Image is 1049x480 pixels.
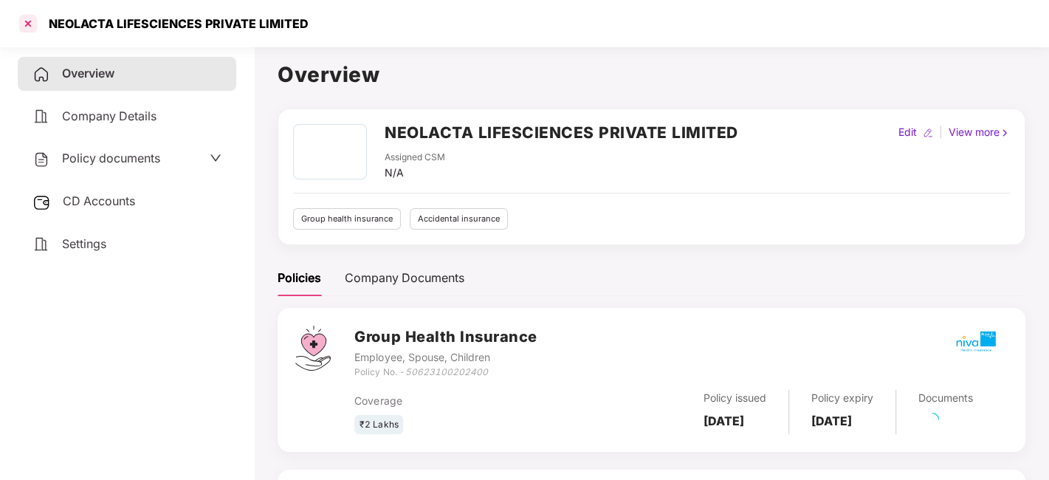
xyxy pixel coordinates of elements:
h1: Overview [278,58,1025,91]
div: Assigned CSM [385,151,445,165]
img: svg+xml;base64,PHN2ZyB4bWxucz0iaHR0cDovL3d3dy53My5vcmcvMjAwMC9zdmciIHdpZHRoPSIyNCIgaGVpZ2h0PSIyNC... [32,151,50,168]
span: Overview [62,66,114,80]
img: rightIcon [1000,128,1010,138]
div: Policy expiry [811,390,873,406]
img: svg+xml;base64,PHN2ZyB4bWxucz0iaHR0cDovL3d3dy53My5vcmcvMjAwMC9zdmciIHdpZHRoPSIyNCIgaGVpZ2h0PSIyNC... [32,236,50,253]
div: Company Documents [345,269,464,287]
div: N/A [385,165,445,181]
span: loading [926,413,939,426]
div: Coverage [354,393,572,409]
h3: Group Health Insurance [354,326,537,349]
span: CD Accounts [63,193,135,208]
div: View more [946,124,1013,140]
h2: NEOLACTA LIFESCIENCES PRIVATE LIMITED [385,120,738,145]
img: editIcon [923,128,933,138]
b: [DATE] [704,414,744,428]
div: Policy issued [704,390,766,406]
div: Group health insurance [293,208,401,230]
div: Accidental insurance [410,208,508,230]
div: Edit [895,124,920,140]
span: Settings [62,236,106,251]
div: NEOLACTA LIFESCIENCES PRIVATE LIMITED [40,16,309,31]
b: [DATE] [811,414,852,428]
img: mbhicl.png [950,315,1002,367]
div: Policies [278,269,321,287]
div: | [936,124,946,140]
div: Policy No. - [354,366,537,380]
div: Employee, Spouse, Children [354,349,537,366]
img: svg+xml;base64,PHN2ZyB3aWR0aD0iMjUiIGhlaWdodD0iMjQiIHZpZXdCb3g9IjAgMCAyNSAyNCIgZmlsbD0ibm9uZSIgeG... [32,193,51,211]
span: Policy documents [62,151,160,165]
img: svg+xml;base64,PHN2ZyB4bWxucz0iaHR0cDovL3d3dy53My5vcmcvMjAwMC9zdmciIHdpZHRoPSIyNCIgaGVpZ2h0PSIyNC... [32,66,50,83]
span: down [210,152,221,164]
div: Documents [918,390,973,406]
div: ₹2 Lakhs [354,415,403,435]
i: 50623100202400 [405,366,487,377]
img: svg+xml;base64,PHN2ZyB4bWxucz0iaHR0cDovL3d3dy53My5vcmcvMjAwMC9zdmciIHdpZHRoPSI0Ny43MTQiIGhlaWdodD... [295,326,331,371]
img: svg+xml;base64,PHN2ZyB4bWxucz0iaHR0cDovL3d3dy53My5vcmcvMjAwMC9zdmciIHdpZHRoPSIyNCIgaGVpZ2h0PSIyNC... [32,108,50,126]
span: Company Details [62,109,157,123]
